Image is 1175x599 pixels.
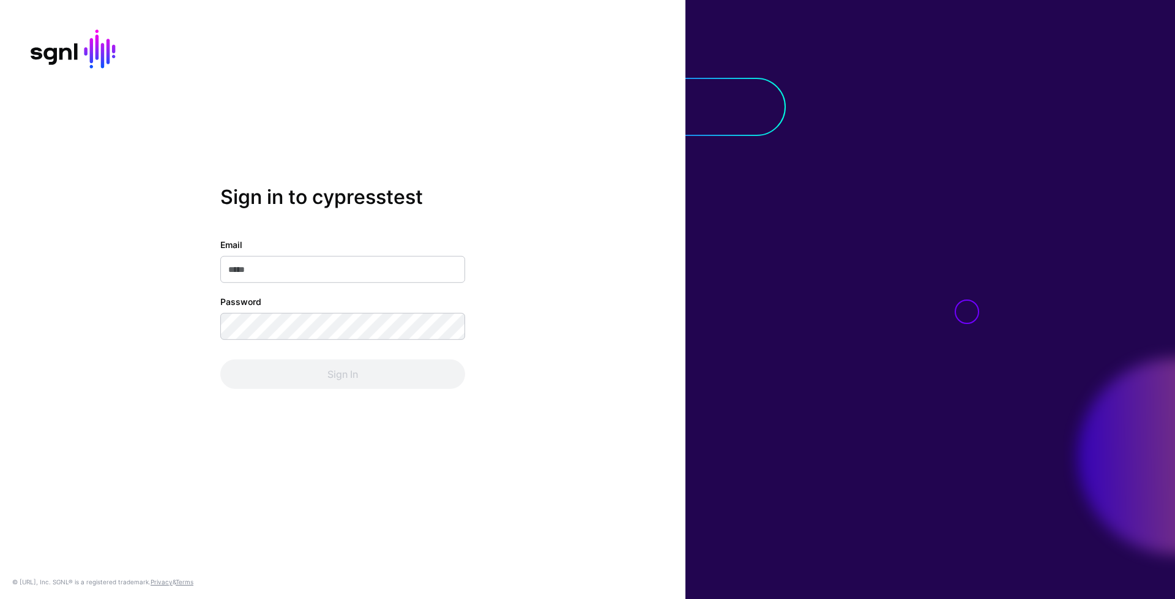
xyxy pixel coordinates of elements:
[220,295,261,308] label: Password
[220,238,242,251] label: Email
[220,186,465,209] h2: Sign in to cypresstest
[151,578,173,586] a: Privacy
[176,578,193,586] a: Terms
[12,577,193,587] div: © [URL], Inc. SGNL® is a registered trademark. &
